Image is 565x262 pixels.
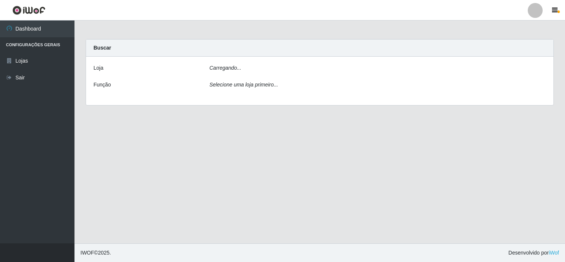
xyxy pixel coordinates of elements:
[93,45,111,51] strong: Buscar
[80,249,111,257] span: © 2025 .
[80,250,94,256] span: IWOF
[93,64,103,72] label: Loja
[12,6,45,15] img: CoreUI Logo
[93,81,111,89] label: Função
[209,65,241,71] i: Carregando...
[549,250,559,256] a: iWof
[508,249,559,257] span: Desenvolvido por
[209,82,278,88] i: Selecione uma loja primeiro...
